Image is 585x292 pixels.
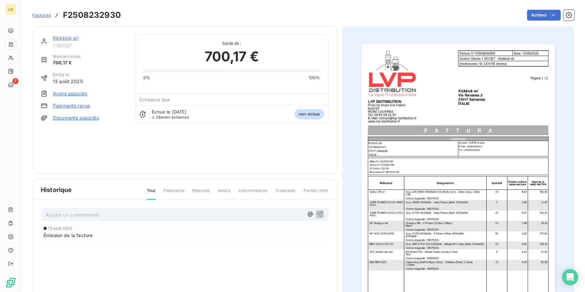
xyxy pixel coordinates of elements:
span: Avoirs [218,188,230,199]
span: J-29 [152,115,161,120]
a: Paiements reçus [53,102,90,109]
span: Émission de la facture [43,232,93,239]
span: Creditsafe [275,188,296,199]
span: avant échéance [152,115,189,119]
a: Documents associés [53,115,99,121]
span: Montant initial [53,54,80,60]
span: Factures [32,12,51,18]
div: Open Intercom Messenger [562,269,578,285]
span: Portail client [304,188,328,199]
span: 1-001327 [53,43,127,48]
span: Tout [147,188,156,200]
span: 0% [143,75,150,81]
div: LD [5,4,16,15]
span: 100% [309,75,320,81]
span: Commentaires [238,188,267,199]
button: Actions [527,10,561,21]
span: non-échue [295,109,324,119]
span: 700,17 € [53,60,80,66]
a: Avoirs associés [53,90,87,97]
span: Historique [41,185,72,194]
a: Kickkick srl [53,35,78,41]
span: Paiements [164,188,184,199]
span: Échue le [DATE] [152,109,186,115]
span: Solde dû : [143,40,320,46]
a: 1 [5,79,16,90]
span: 700,17 € [205,46,259,67]
h3: F2508232930 [63,9,121,21]
a: Factures [32,12,51,19]
span: Échéance due [139,97,170,102]
span: 1 [12,78,19,84]
span: 13 août 2025 [48,226,72,230]
span: 13 août 2025 [53,78,83,85]
img: Logo LeanPay [5,277,16,288]
span: Émise le [53,72,83,78]
span: Relances [192,188,210,199]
